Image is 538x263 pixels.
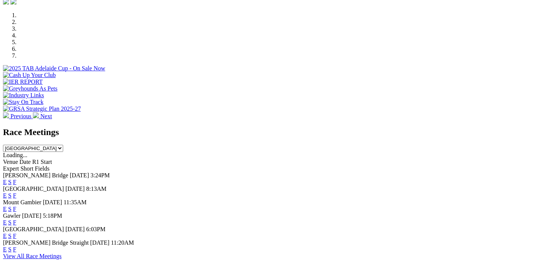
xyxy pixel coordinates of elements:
[3,199,41,205] span: Mount Gambier
[3,112,9,118] img: chevron-left-pager-white.svg
[3,226,64,232] span: [GEOGRAPHIC_DATA]
[3,246,7,253] a: E
[3,92,44,99] img: Industry Links
[3,127,535,137] h2: Race Meetings
[90,239,109,246] span: [DATE]
[64,199,87,205] span: 11:35AM
[111,239,134,246] span: 11:20AM
[43,199,62,205] span: [DATE]
[3,99,43,105] img: Stay On Track
[3,159,18,165] span: Venue
[43,212,62,219] span: 5:18PM
[3,165,19,172] span: Expert
[13,233,16,239] a: F
[8,179,12,185] a: S
[8,219,12,226] a: S
[8,233,12,239] a: S
[40,113,52,119] span: Next
[22,212,41,219] span: [DATE]
[3,113,33,119] a: Previous
[3,65,105,72] img: 2025 TAB Adelaide Cup - On Sale Now
[3,239,89,246] span: [PERSON_NAME] Bridge Straight
[3,79,43,85] img: IER REPORT
[13,246,16,253] a: F
[33,112,39,118] img: chevron-right-pager-white.svg
[3,85,58,92] img: Greyhounds As Pets
[3,233,7,239] a: E
[13,219,16,226] a: F
[13,192,16,199] a: F
[3,152,27,158] span: Loading...
[90,172,110,178] span: 3:24PM
[65,226,85,232] span: [DATE]
[86,226,106,232] span: 6:03PM
[3,192,7,199] a: E
[33,113,52,119] a: Next
[32,159,52,165] span: R1 Start
[3,253,62,259] a: View All Race Meetings
[3,206,7,212] a: E
[19,159,31,165] span: Date
[3,219,7,226] a: E
[3,179,7,185] a: E
[3,72,56,79] img: Cash Up Your Club
[3,105,81,112] img: GRSA Strategic Plan 2025-27
[10,113,31,119] span: Previous
[65,186,85,192] span: [DATE]
[35,165,49,172] span: Fields
[3,172,68,178] span: [PERSON_NAME] Bridge
[8,246,12,253] a: S
[3,186,64,192] span: [GEOGRAPHIC_DATA]
[13,206,16,212] a: F
[21,165,34,172] span: Short
[86,186,106,192] span: 8:13AM
[8,206,12,212] a: S
[8,192,12,199] a: S
[3,212,21,219] span: Gawler
[70,172,89,178] span: [DATE]
[13,179,16,185] a: F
